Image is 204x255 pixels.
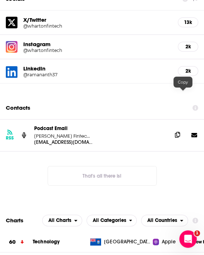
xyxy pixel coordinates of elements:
[147,218,177,223] span: All Countries
[153,238,189,246] a: Apple
[34,139,92,145] p: [EMAIL_ADDRESS][DOMAIN_NAME]
[23,48,172,53] a: @whartonfintech
[34,125,166,131] p: Podcast Email
[23,41,172,48] h5: Instagram
[9,238,16,246] h3: 60
[34,133,92,139] p: [PERSON_NAME] Fintech Podcast
[194,230,200,236] span: 1
[87,238,153,246] a: [GEOGRAPHIC_DATA]
[23,16,172,23] h5: X/Twitter
[6,101,30,115] h2: Contacts
[6,135,14,141] h3: RSS
[48,218,71,223] span: All Charts
[93,218,126,223] span: All Categories
[87,215,137,226] button: open menu
[87,215,137,226] h2: Categories
[104,238,151,246] span: Cayman Islands
[173,77,192,88] div: Copy
[42,215,82,226] h2: Platforms
[23,72,93,77] h5: @ramananth37
[23,72,172,77] a: @ramananth37
[141,215,188,226] h2: Countries
[184,44,192,50] h5: 2k
[23,23,93,29] h5: @whartonfintech
[179,230,197,248] iframe: Intercom live chat
[6,217,23,224] h2: Charts
[23,65,172,72] h5: LinkedIn
[184,68,192,74] h5: 2k
[6,41,17,53] img: iconImage
[42,215,82,226] button: open menu
[141,215,188,226] button: open menu
[184,19,192,25] h5: 13k
[33,239,60,245] a: Technology
[48,166,157,186] button: Nothing here.
[162,238,176,246] span: Apple
[23,23,172,29] a: @whartonfintech
[23,48,93,53] h5: @whartonfintech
